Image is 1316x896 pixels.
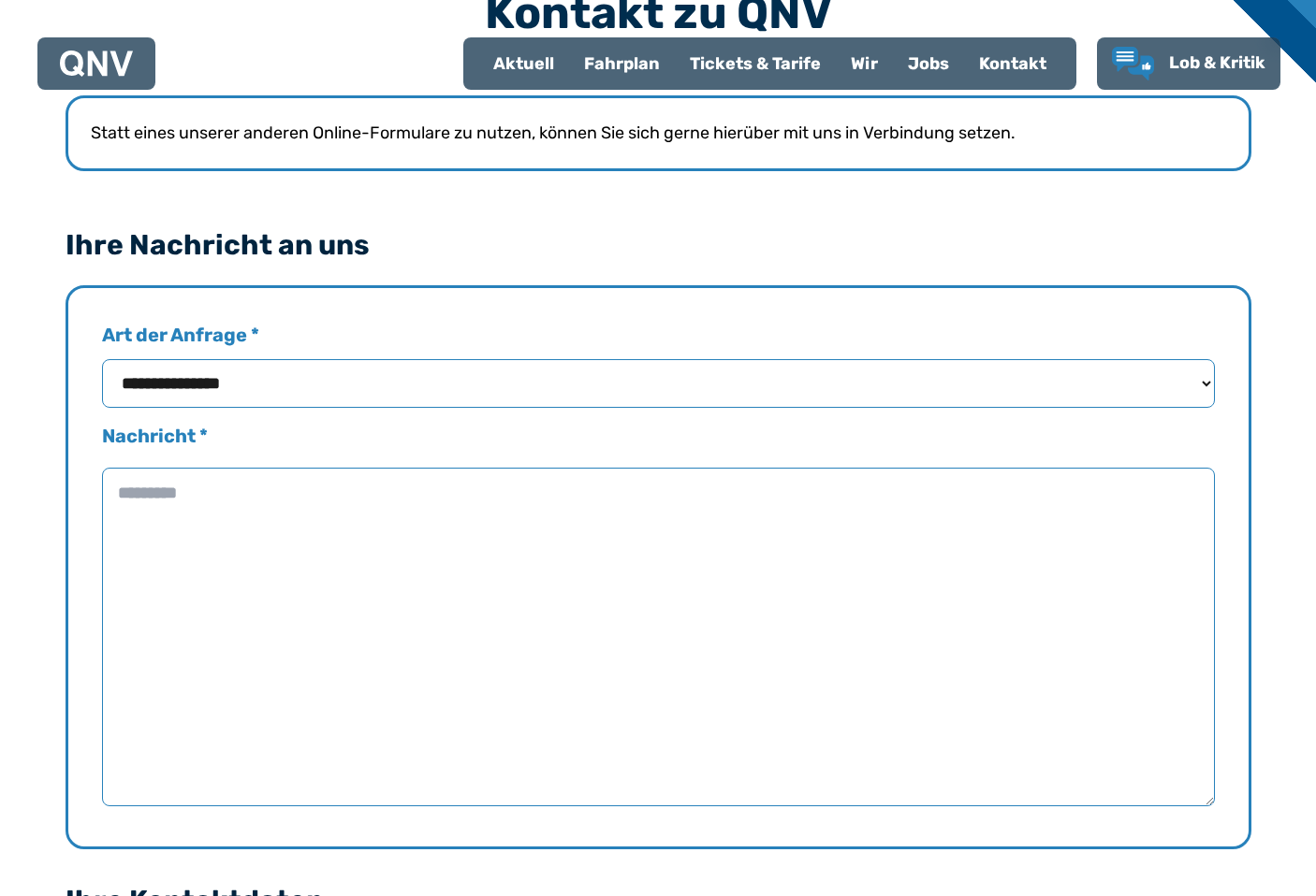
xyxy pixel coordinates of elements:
[893,39,964,88] a: Jobs
[91,121,1226,146] p: Statt eines unserer anderen Online-Formulare zu nutzen, können Sie sich gerne hierüber mit uns in...
[675,39,836,88] a: Tickets & Tarife
[478,39,569,88] a: Aktuell
[102,359,1215,408] select: Art der Anfrage *
[964,39,1061,88] a: Kontakt
[836,39,893,88] a: Wir
[66,231,370,259] legend: Ihre Nachricht an uns
[102,423,1215,813] label: Nachricht *
[102,322,1215,408] label: Art der Anfrage *
[60,51,133,77] img: QNV Logo
[102,468,1215,806] textarea: Nachricht *
[1112,47,1265,80] a: Lob & Kritik
[60,45,133,82] a: QNV Logo
[1169,52,1265,73] span: Lob & Kritik
[569,39,675,88] a: Fahrplan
